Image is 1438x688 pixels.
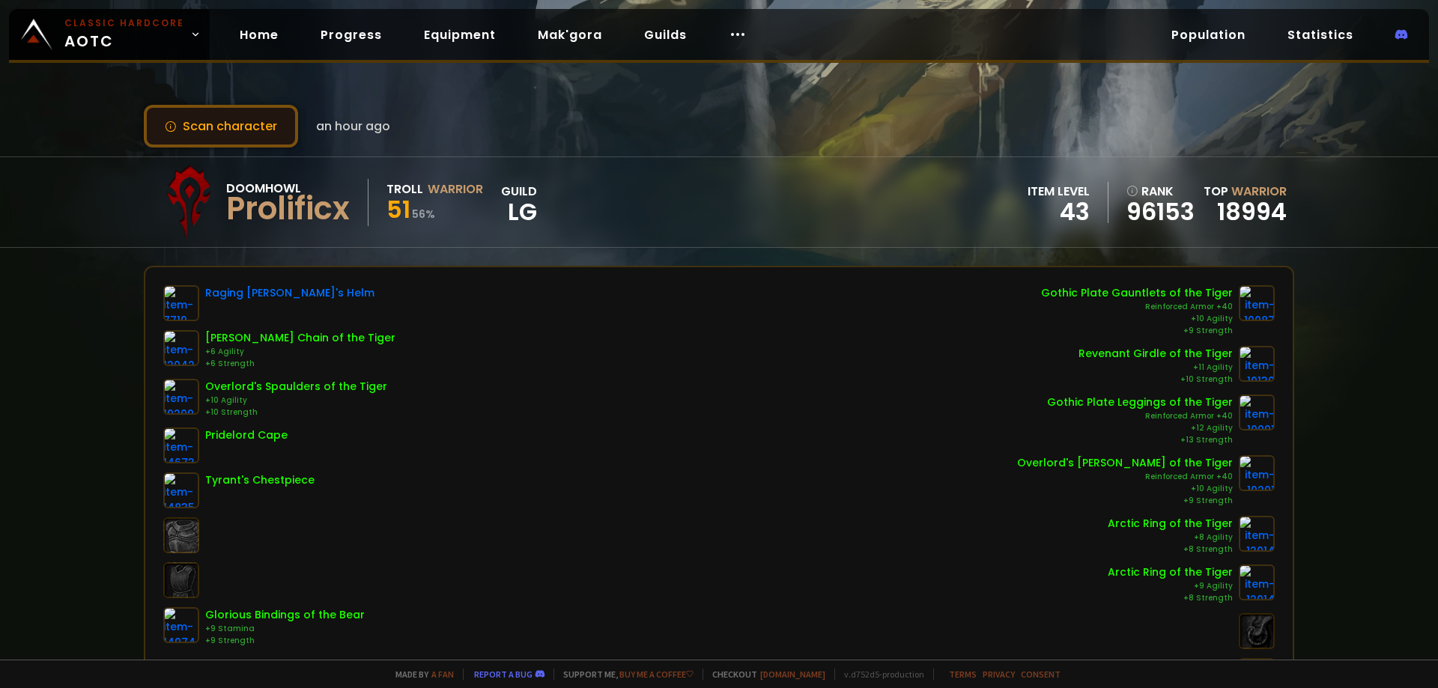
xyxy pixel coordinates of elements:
div: guild [501,182,537,223]
div: +10 Agility [205,395,387,407]
a: Home [228,19,291,50]
div: Arctic Ring of the Tiger [1108,516,1233,532]
div: +10 Strength [1078,374,1233,386]
div: Overlord's [PERSON_NAME] of the Tiger [1017,455,1233,471]
div: Glorious Bindings of the Bear [205,607,365,623]
a: Classic HardcoreAOTC [9,9,210,60]
a: Report a bug [474,669,533,680]
div: +11 Agility [1078,362,1233,374]
div: +9 Strength [1017,495,1233,507]
small: Classic Hardcore [64,16,184,30]
div: Reinforced Armor +40 [1047,410,1233,422]
div: +6 Strength [205,358,395,370]
div: Raging [PERSON_NAME]'s Helm [205,285,374,301]
div: Gothic Plate Leggings of the Tiger [1047,395,1233,410]
div: +9 Agility [1108,580,1233,592]
a: Buy me a coffee [619,669,694,680]
a: a fan [431,669,454,680]
div: Troll [386,180,423,198]
a: Terms [949,669,977,680]
span: AOTC [64,16,184,52]
img: item-10201 [1239,455,1275,491]
div: rank [1126,182,1195,201]
a: Guilds [632,19,699,50]
img: item-10209 [163,379,199,415]
div: +9 Stamina [205,623,365,635]
span: Support me, [553,669,694,680]
a: Consent [1021,669,1061,680]
img: item-14673 [163,427,199,463]
a: Equipment [412,19,508,50]
div: +12 Agility [1047,422,1233,434]
a: Population [1159,19,1258,50]
a: 96153 [1126,201,1195,223]
div: Top [1204,182,1287,201]
div: Tyrant's Chestpiece [205,472,315,488]
div: Prolificx [226,198,350,220]
div: +8 Strength [1108,592,1233,604]
div: +10 Agility [1017,483,1233,495]
a: Statistics [1275,19,1365,50]
div: +9 Strength [1041,325,1233,337]
button: Scan character [144,105,298,147]
a: 18994 [1217,195,1287,228]
div: Doomhowl [226,179,350,198]
div: +13 Strength [1047,434,1233,446]
img: item-10130 [1239,346,1275,382]
img: item-10091 [1239,395,1275,430]
div: +9 Strength [205,635,365,647]
a: Mak'gora [526,19,614,50]
div: Warrior [428,180,483,198]
span: an hour ago [316,117,390,136]
small: 56 % [412,207,435,222]
a: [DOMAIN_NAME] [760,669,825,680]
div: item level [1028,182,1090,201]
span: Checkout [703,669,825,680]
div: Gothic Plate Gauntlets of the Tiger [1041,285,1233,301]
div: +8 Strength [1108,544,1233,555]
span: v. d752d5 - production [834,669,924,680]
div: Overlord's Spaulders of the Tiger [205,379,387,395]
img: item-12042 [163,330,199,366]
div: +10 Strength [205,407,387,418]
span: 51 [386,192,410,226]
div: Reinforced Armor +40 [1041,301,1233,313]
img: item-12014 [1239,564,1275,600]
div: +10 Agility [1041,313,1233,325]
span: LG [501,201,537,223]
img: item-14974 [163,607,199,643]
img: item-10087 [1239,285,1275,321]
img: item-14835 [163,472,199,508]
img: item-7719 [163,285,199,321]
span: Made by [386,669,454,680]
div: +8 Agility [1108,532,1233,544]
div: 43 [1028,201,1090,223]
div: Pridelord Cape [205,427,288,443]
div: Reinforced Armor +40 [1017,471,1233,483]
img: item-12014 [1239,516,1275,552]
span: Warrior [1231,183,1287,200]
div: Arctic Ring of the Tiger [1108,564,1233,580]
a: Progress [309,19,394,50]
a: Privacy [983,669,1015,680]
div: Revenant Girdle of the Tiger [1078,346,1233,362]
div: [PERSON_NAME] Chain of the Tiger [205,330,395,346]
div: +6 Agility [205,346,395,358]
